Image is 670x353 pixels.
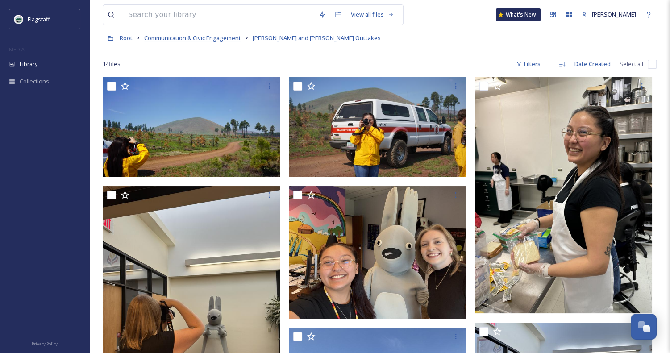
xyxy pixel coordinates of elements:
[20,60,37,68] span: Library
[346,6,399,23] a: View all files
[9,46,25,53] span: MEDIA
[570,55,615,73] div: Date Created
[120,33,133,43] a: Root
[631,314,657,340] button: Open Chat
[120,34,133,42] span: Root
[32,338,58,349] a: Privacy Policy
[577,6,641,23] a: [PERSON_NAME]
[103,60,121,68] span: 14 file s
[253,33,381,43] a: [PERSON_NAME] and [PERSON_NAME] Outtakes
[475,77,652,313] img: Grace.benally@flagstaffaz.gov-IMG_0137.jpeg
[253,34,381,42] span: [PERSON_NAME] and [PERSON_NAME] Outtakes
[496,8,541,21] a: What's New
[20,77,49,86] span: Collections
[289,77,466,177] img: Grace.benally@flagstaffaz.gov-DSC03612.jpeg
[28,15,50,23] span: Flagstaff
[289,186,466,319] img: Grace.benally@flagstaffaz.gov-IMG_0495.jpeg
[144,33,241,43] a: Communication & Civic Engagement
[124,5,314,25] input: Search your library
[32,341,58,347] span: Privacy Policy
[103,77,280,177] img: Grace.benally@flagstaffaz.gov-IMG_0523.jpeg
[620,60,643,68] span: Select all
[14,15,23,24] img: images%20%282%29.jpeg
[592,10,636,18] span: [PERSON_NAME]
[512,55,545,73] div: Filters
[144,34,241,42] span: Communication & Civic Engagement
